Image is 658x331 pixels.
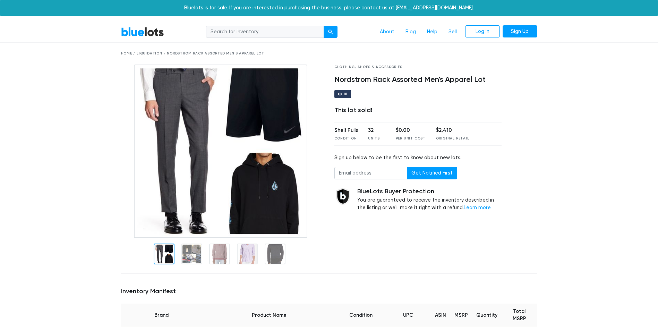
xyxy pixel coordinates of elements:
[436,127,469,134] div: $2,410
[334,75,502,84] h4: Nordstrom Rack Assorted Men's Apparel Lot
[443,25,462,39] a: Sell
[121,51,537,56] div: Home / Liquidation / Nordstrom Rack Assorted Men's Apparel Lot
[503,25,537,38] a: Sign Up
[336,304,385,327] th: Condition
[202,304,336,327] th: Product Name
[436,136,469,141] div: Original Retail
[431,304,450,327] th: ASIN
[502,304,537,327] th: Total MSRP
[357,188,502,212] div: You are guaranteed to receive the inventory described in the listing or we'll make it right with ...
[121,288,537,295] h5: Inventory Manifest
[334,188,352,205] img: buyer_protection_shield-3b65640a83011c7d3ede35a8e5a80bfdfaa6a97447f0071c1475b91a4b0b3d01.png
[368,136,385,141] div: Units
[368,127,385,134] div: 32
[206,26,324,38] input: Search for inventory
[396,127,426,134] div: $0.00
[464,205,491,211] a: Learn more
[421,25,443,39] a: Help
[400,25,421,39] a: Blog
[334,167,407,179] input: Email address
[121,304,202,327] th: Brand
[334,65,502,70] div: Clothing, Shoes & Accessories
[357,188,502,195] h5: BlueLots Buyer Protection
[374,25,400,39] a: About
[472,304,502,327] th: Quantity
[134,65,307,238] img: cab9785f-ef59-4e2b-b7d5-6da6cf1e1739-1592549014.jpg
[465,25,500,38] a: Log In
[334,127,358,134] div: Shelf Pulls
[450,304,472,327] th: MSRP
[334,154,502,162] div: Sign up below to be the first to know about new lots.
[121,27,164,37] a: BlueLots
[334,136,358,141] div: Condition
[407,167,457,179] button: Get Notified First
[334,107,502,114] div: This lot sold!
[385,304,431,327] th: UPC
[344,92,348,96] div: 81
[396,136,426,141] div: Per Unit Cost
